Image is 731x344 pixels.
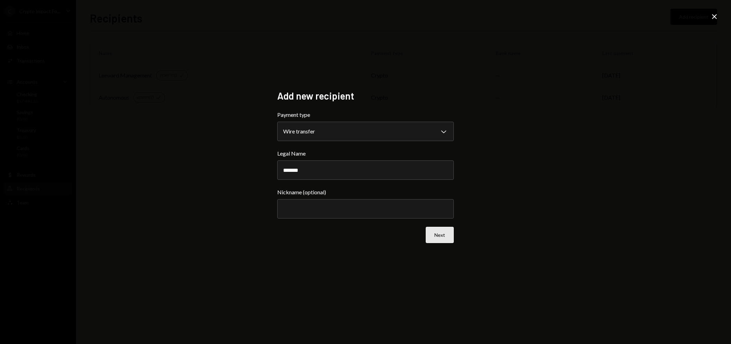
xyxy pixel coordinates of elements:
button: Payment type [277,122,454,141]
h2: Add new recipient [277,89,454,103]
label: Payment type [277,111,454,119]
button: Next [426,227,454,243]
label: Nickname (optional) [277,188,454,196]
label: Legal Name [277,149,454,158]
